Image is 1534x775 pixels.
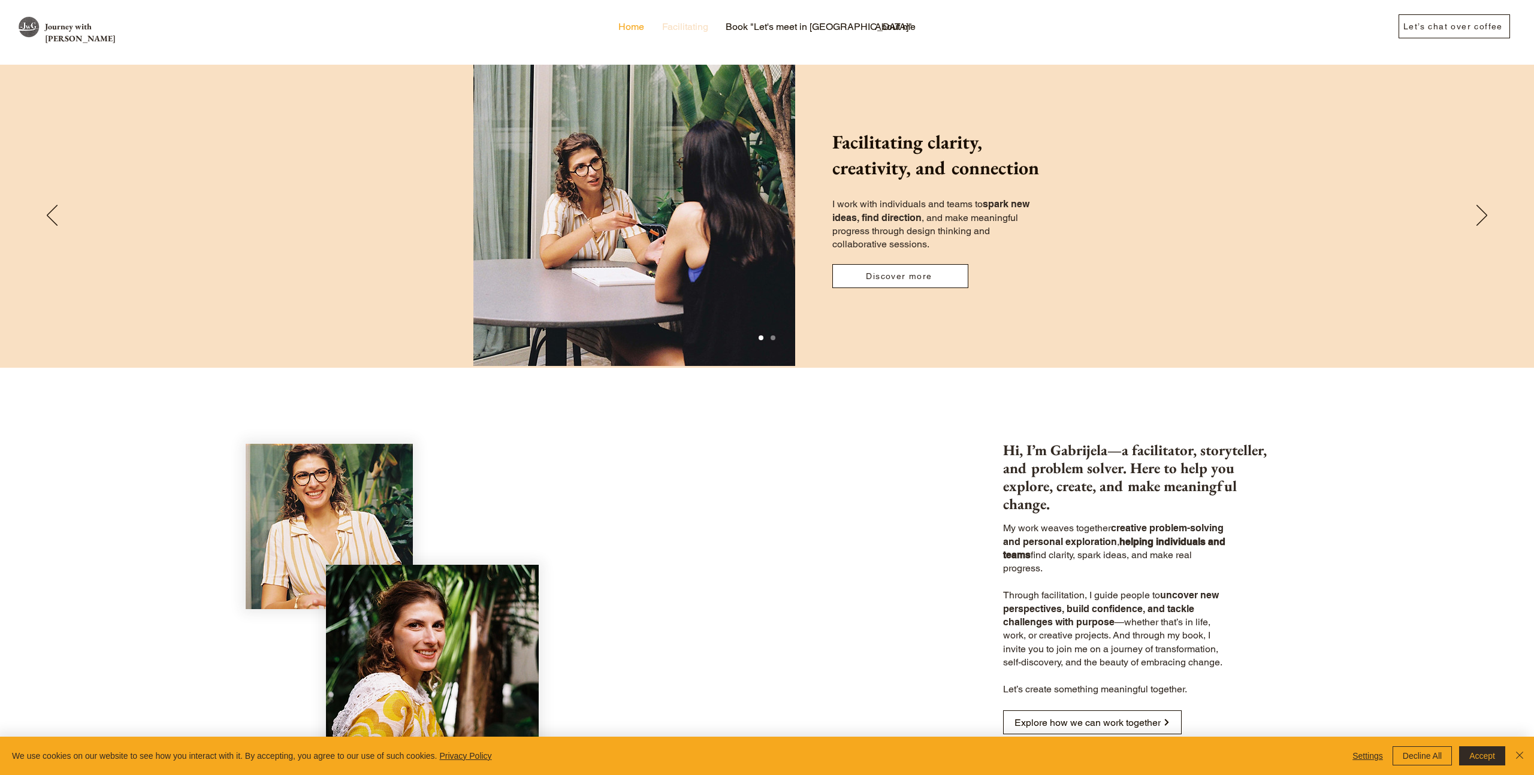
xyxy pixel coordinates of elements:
span: , and make meaningful progress through design thinking and collaborative sessions. [832,212,1018,250]
span: Explore how we can work together [1014,717,1161,728]
nav: Site [591,18,943,36]
span: Hi, I’m Gabrijela—a facilitator, storyteller, and problem solver. Here to help you explore, creat... [1003,440,1267,513]
span: uncover new perspectives, build confidence, and tackle challenges with purpose [1003,589,1219,628]
a: Home [609,18,653,36]
img: site logo [18,16,40,38]
button: Previous [47,205,58,228]
span: spark new ideas, find direction [832,198,1029,223]
span: I work with individuals and teams to [832,198,983,210]
button: Accept [1459,746,1505,765]
a: Slide 2 [771,335,775,340]
nav: Slides [755,335,779,340]
span: creative problem-solving and personal exploration [1003,522,1224,547]
span: My work weaves together [1003,522,1111,534]
button: Close [1512,746,1527,765]
span: , [1117,536,1119,547]
a: Let’s chat over coffee [1399,14,1510,38]
a: Discover more [832,264,968,288]
a: Explore how we can work together [1003,710,1182,734]
span: Let’s chat over coffee [1403,22,1503,31]
a: Book "Let's meet in [GEOGRAPHIC_DATA]" [717,18,866,36]
a: Journey with [PERSON_NAME] [45,21,116,44]
p: About me [869,18,922,36]
button: Decline All [1393,746,1452,765]
a: About me [866,18,925,36]
span: Facilitating clarity, creativity, and connection [832,129,1039,180]
span: Let’s create something meaningful together. [1003,683,1187,695]
span: Settings [1352,747,1383,765]
p: Book "Let's meet in [GEOGRAPHIC_DATA]" [720,18,918,36]
img: Close [1512,748,1527,762]
img: Gabrijela during a meeting making meaningful progress through design thinking and collaborative s... [473,65,795,366]
a: Slide 1 [759,335,763,340]
p: Facilitating [656,18,714,36]
span: Discover more [866,271,932,281]
span: find clarity, spark ideas, and make real progress. [1003,549,1192,574]
a: Privacy Policy [439,751,491,761]
img: Šitum Gabrijela loughing [246,444,413,609]
span: We use cookies on our website to see how you interact with it. By accepting, you agree to our use... [12,750,492,761]
img: Šitum Gabrijela looking at people [326,565,539,761]
p: Home [612,18,650,36]
button: Next [1476,205,1487,228]
span: Through facilitation, I guide people to [1003,589,1160,601]
a: Facilitating [653,18,717,36]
